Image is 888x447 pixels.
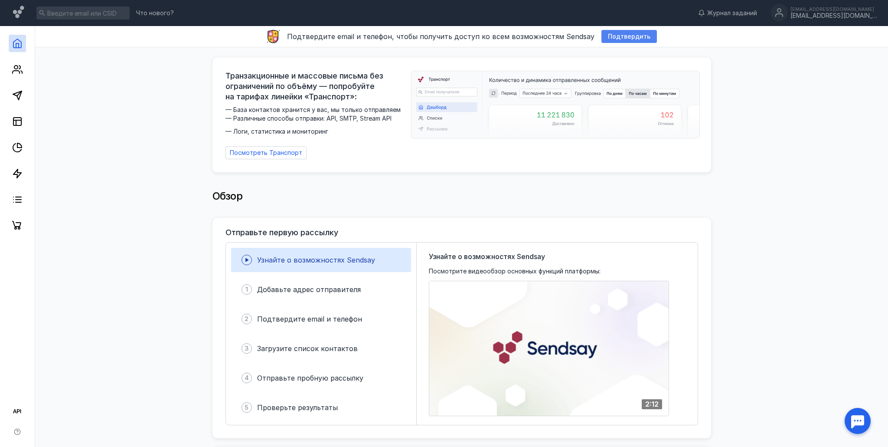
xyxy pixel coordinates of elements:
span: Подтвердить [608,33,650,40]
img: dashboard-transport-banner [411,71,699,138]
span: — База контактов хранится у вас, мы только отправляем — Различные способы отправки: API, SMTP, St... [225,105,406,136]
span: Посмотрите видеообзор основных функций платформы: [429,267,601,276]
span: 1 [245,285,248,294]
div: [EMAIL_ADDRESS][DOMAIN_NAME] [790,7,877,12]
input: Введите email или CSID [36,7,130,20]
h3: Отправьте первую рассылку [225,228,338,237]
span: 3 [245,344,249,353]
div: [EMAIL_ADDRESS][DOMAIN_NAME] [790,12,877,20]
span: Добавьте адрес отправителя [257,285,361,294]
a: Посмотреть Транспорт [225,146,307,159]
a: Журнал заданий [694,9,761,17]
div: 2:12 [642,399,662,409]
span: 4 [245,374,249,382]
span: Подтвердите email и телефон, чтобы получить доступ ко всем возможностям Sendsay [287,32,594,41]
span: Подтвердите email и телефон [257,315,362,323]
button: Подтвердить [601,30,657,43]
a: Что нового? [132,10,178,16]
span: Транзакционные и массовые письма без ограничений по объёму — попробуйте на тарифах линейки «Транс... [225,71,406,102]
span: 5 [245,403,248,412]
span: Что нового? [136,10,174,16]
span: Отправьте пробную рассылку [257,374,363,382]
span: 2 [245,315,248,323]
span: Загрузите список контактов [257,344,358,353]
span: Узнайте о возможностях Sendsay [257,256,375,264]
span: Посмотреть Транспорт [230,149,302,157]
span: Журнал заданий [707,9,757,17]
span: Обзор [212,190,243,202]
span: Проверьте результаты [257,403,338,412]
span: Узнайте о возможностях Sendsay [429,251,545,262]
